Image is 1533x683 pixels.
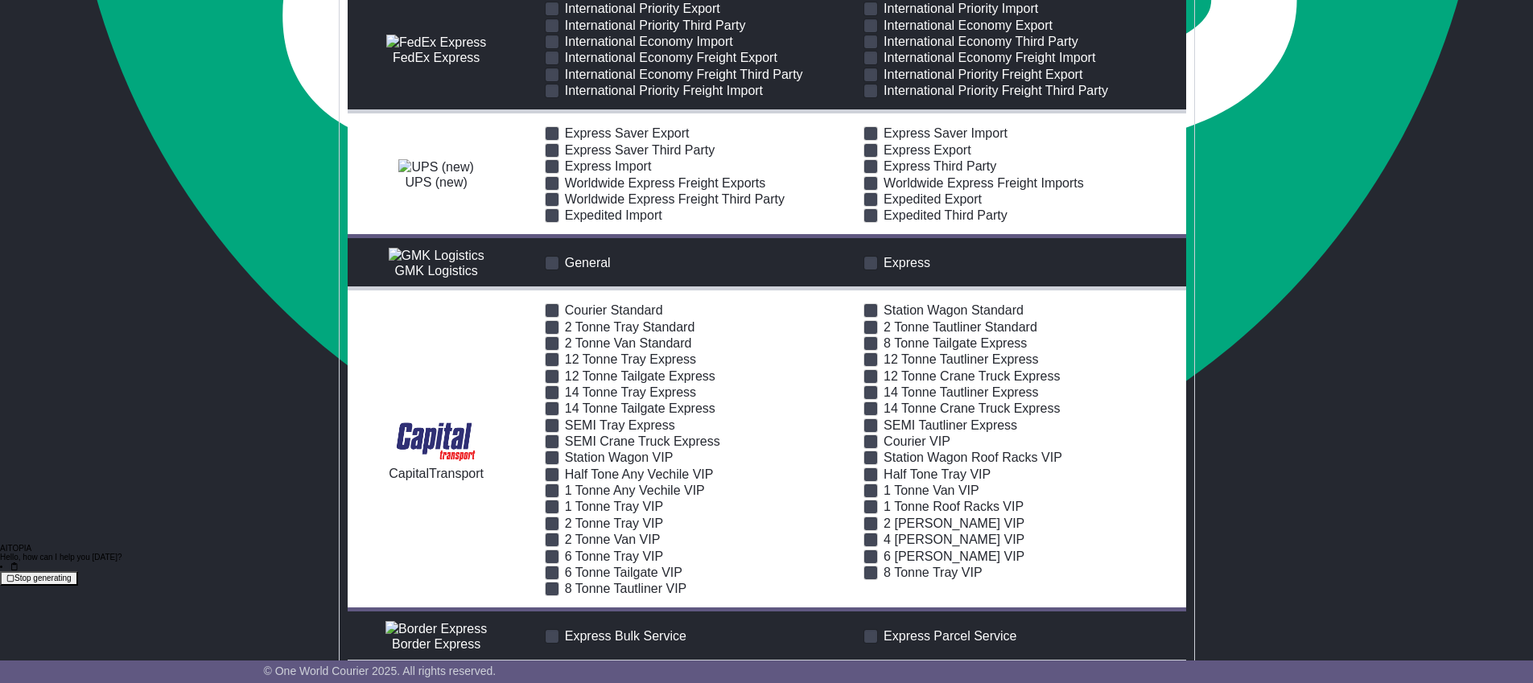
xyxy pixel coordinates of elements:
img: FedEx Express [386,35,486,50]
span: 12 Tonne Tautliner Express [884,352,1038,366]
span: 2 Tonne Tray VIP [565,516,663,530]
span: Station Wagon VIP [565,451,674,464]
div: CapitalTransport [356,466,517,481]
span: Station Wagon Roof Racks VIP [884,451,1062,464]
span: 8 Tonne Tailgate Express [884,336,1027,350]
span: 14 Tonne Crane Truck Express [884,401,1060,415]
span: Express [884,256,930,269]
span: 2 [PERSON_NAME] VIP [884,516,1024,530]
span: SEMI Tray Express [565,418,675,432]
div: FedEx Express [356,50,517,65]
span: Express Saver Third Party [565,143,715,157]
div: GMK Logistics [356,263,517,278]
span: 2 Tonne Van VIP [565,533,661,546]
span: International Priority Export [565,2,720,15]
span: Express Export [884,143,970,157]
span: 1 Tonne Tray VIP [565,500,663,513]
span: 14 Tonne Tray Express [565,385,696,399]
img: GMK Logistics [389,248,484,263]
span: International Economy Freight Export [565,51,777,64]
span: 12 Tonne Tailgate Express [565,369,715,383]
span: 6 Tonne Tray VIP [565,549,663,563]
span: 6 [PERSON_NAME] VIP [884,549,1024,563]
span: International Economy Import [565,35,733,48]
span: Worldwide Express Freight Third Party [565,192,785,206]
span: 12 Tonne Tray Express [565,352,696,366]
span: Express Third Party [884,159,996,173]
span: 2 Tonne Van Standard [565,336,692,350]
span: Half Tone Any Vechile VIP [565,467,714,481]
span: 2 Tonne Tautliner Standard [884,320,1037,334]
span: 8 Tonne Tray VIP [884,566,982,579]
span: 6 Tonne Tailgate VIP [565,566,682,579]
span: Express Bulk Service [565,629,686,643]
span: Express Parcel Service [884,629,1016,643]
span: 4 [PERSON_NAME] VIP [884,533,1024,546]
span: 2 Tonne Tray Standard [565,320,695,334]
span: 8 Tonne Tautliner VIP [565,582,687,595]
div: UPS (new) [356,175,517,190]
span: International Economy Third Party [884,35,1078,48]
span: 1 Tonne Roof Racks VIP [884,500,1024,513]
span: International Priority Freight Import [565,84,763,97]
span: International Economy Freight Third Party [565,68,803,81]
span: 1 Tonne Van VIP [884,483,979,497]
span: General [565,256,611,269]
span: Worldwide Express Freight Exports [565,176,766,190]
span: Expedited Export [884,192,982,206]
span: International Economy Freight Import [884,51,1095,64]
img: CapitalTransport [389,418,484,466]
span: Express Saver Import [884,126,1008,140]
span: Station Wagon Standard [884,303,1024,317]
span: Express Import [565,159,652,173]
span: Courier VIP [884,434,950,448]
img: UPS (new) [398,159,473,175]
span: Expedited Import [565,208,662,222]
span: International Priority Freight Export [884,68,1082,81]
span: Express Saver Export [565,126,690,140]
span: Worldwide Express Freight Imports [884,176,1084,190]
span: © One World Courier 2025. All rights reserved. [264,664,497,677]
span: SEMI Crane Truck Express [565,434,720,448]
span: Courier Standard [565,303,663,317]
span: 1 Tonne Any Vechile VIP [565,483,705,497]
div: Border Express [356,636,517,652]
span: Half Tone Tray VIP [884,467,991,481]
span: International Priority Third Party [565,19,746,32]
span: International Priority Import [884,2,1038,15]
span: SEMI Tautliner Express [884,418,1017,432]
div: Stop generating [6,574,72,583]
span: Expedited Third Party [884,208,1008,222]
span: International Priority Freight Third Party [884,84,1108,97]
span: 14 Tonne Tautliner Express [884,385,1038,399]
span: 12 Tonne Crane Truck Express [884,369,1060,383]
span: 14 Tonne Tailgate Express [565,401,715,415]
img: Border Express [385,621,487,636]
span: International Economy Export [884,19,1053,32]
